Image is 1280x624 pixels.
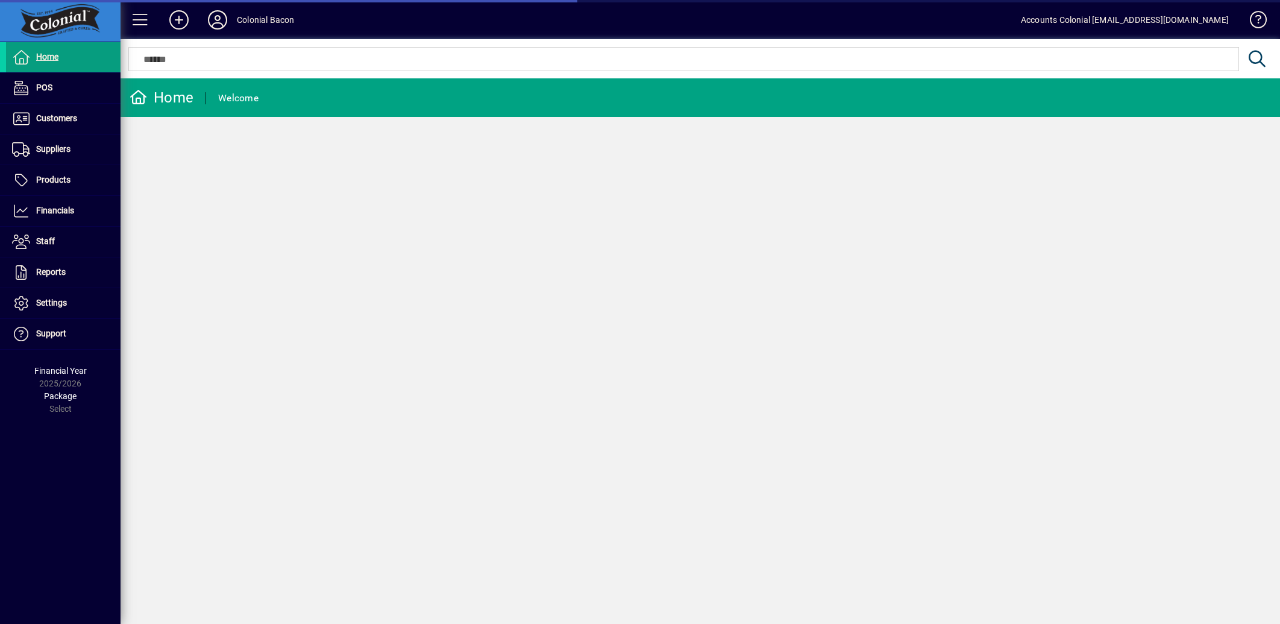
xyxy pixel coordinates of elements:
[44,391,77,401] span: Package
[130,88,193,107] div: Home
[36,113,77,123] span: Customers
[36,267,66,277] span: Reports
[160,9,198,31] button: Add
[36,206,74,215] span: Financials
[6,134,121,165] a: Suppliers
[6,319,121,349] a: Support
[34,366,87,376] span: Financial Year
[6,73,121,103] a: POS
[1021,10,1229,30] div: Accounts Colonial [EMAIL_ADDRESS][DOMAIN_NAME]
[6,165,121,195] a: Products
[36,236,55,246] span: Staff
[36,83,52,92] span: POS
[36,144,71,154] span: Suppliers
[237,10,294,30] div: Colonial Bacon
[36,298,67,307] span: Settings
[36,175,71,184] span: Products
[36,52,58,61] span: Home
[1241,2,1265,42] a: Knowledge Base
[36,329,66,338] span: Support
[218,89,259,108] div: Welcome
[6,227,121,257] a: Staff
[6,288,121,318] a: Settings
[6,257,121,288] a: Reports
[6,104,121,134] a: Customers
[198,9,237,31] button: Profile
[6,196,121,226] a: Financials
